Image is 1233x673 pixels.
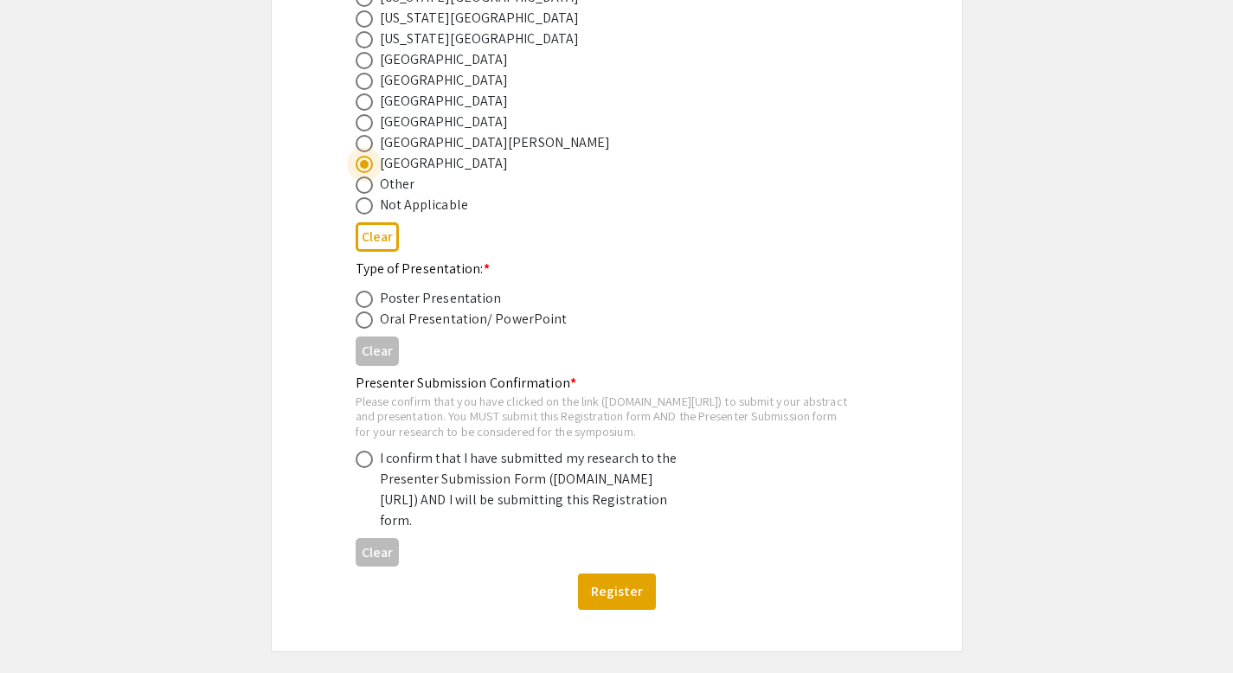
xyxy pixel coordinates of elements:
[380,195,468,215] div: Not Applicable
[356,374,576,392] mat-label: Presenter Submission Confirmation
[380,49,509,70] div: [GEOGRAPHIC_DATA]
[380,153,509,174] div: [GEOGRAPHIC_DATA]
[578,574,656,610] button: Register
[356,538,399,567] button: Clear
[380,91,509,112] div: [GEOGRAPHIC_DATA]
[380,112,509,132] div: [GEOGRAPHIC_DATA]
[13,595,74,660] iframe: Chat
[380,70,509,91] div: [GEOGRAPHIC_DATA]
[380,174,415,195] div: Other
[380,132,611,153] div: [GEOGRAPHIC_DATA][PERSON_NAME]
[356,260,490,278] mat-label: Type of Presentation:
[380,8,580,29] div: [US_STATE][GEOGRAPHIC_DATA]
[356,336,399,365] button: Clear
[380,309,568,330] div: Oral Presentation/ PowerPoint
[380,288,502,309] div: Poster Presentation
[380,448,683,531] div: I confirm that I have submitted my research to the Presenter Submission Form ([DOMAIN_NAME][URL])...
[356,222,399,251] button: Clear
[356,394,851,439] div: Please confirm that you have clicked on the link ([DOMAIN_NAME][URL]) to submit your abstract and...
[380,29,580,49] div: [US_STATE][GEOGRAPHIC_DATA]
